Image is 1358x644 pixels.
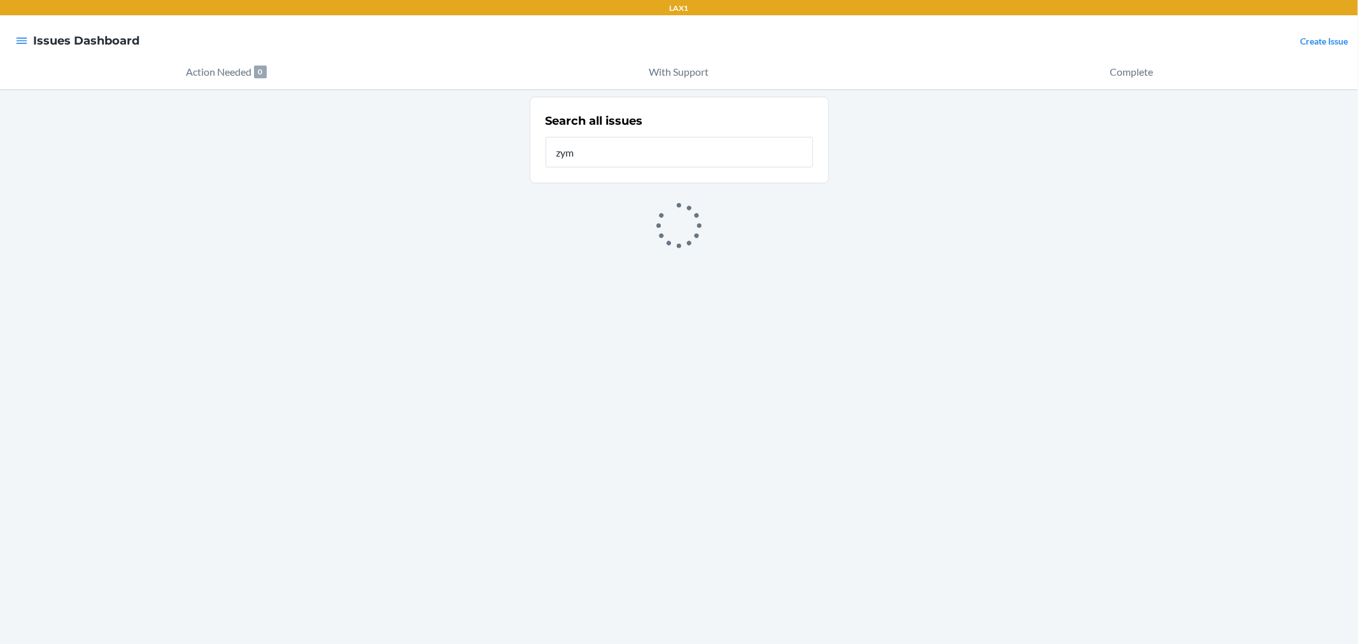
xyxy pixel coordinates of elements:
p: Action Needed [186,64,251,80]
p: Complete [1110,64,1154,80]
p: LAX1 [670,3,689,14]
button: Complete [905,56,1358,89]
p: With Support [649,64,709,80]
h2: Search all issues [546,113,643,129]
button: With Support [453,56,905,89]
h4: Issues Dashboard [33,32,139,49]
a: Create Issue [1300,36,1348,46]
p: 0 [254,66,267,78]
